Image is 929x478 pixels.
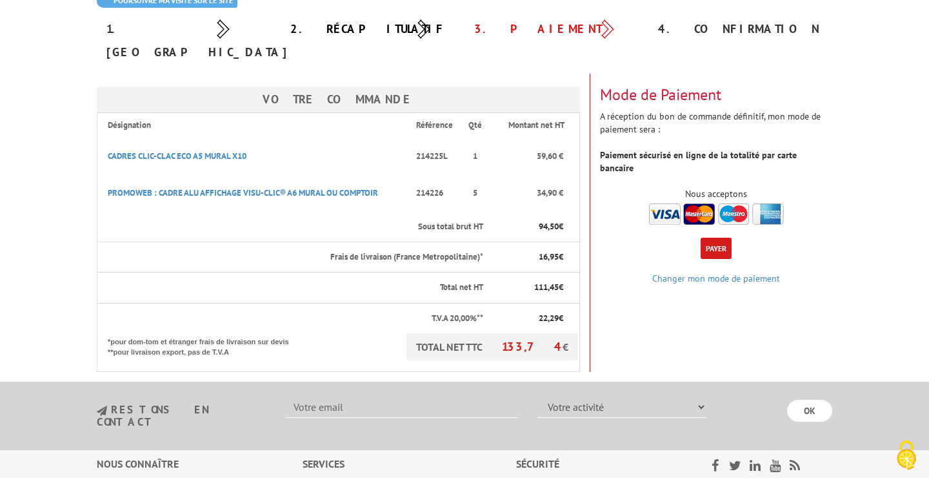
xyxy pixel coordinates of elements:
div: Services [303,457,516,472]
a: Changer mon mode de paiement [652,273,780,284]
div: Nous connaître [97,457,303,472]
div: 4. Confirmation [648,17,832,41]
img: Cookies (fenêtre modale) [890,439,923,472]
p: € [495,313,563,325]
p: € [495,282,563,294]
p: € [495,251,563,264]
div: 1. [GEOGRAPHIC_DATA] [97,17,281,64]
img: newsletter.jpg [97,406,107,417]
div: 3. Paiement [464,17,648,41]
p: *pour dom-tom et étranger frais de livraison sur devis **pour livraison export, pas de T.V.A [108,333,301,357]
p: 34,90 € [495,187,563,200]
span: 22,29 [539,313,559,324]
p: TOTAL NET TTC € [406,333,578,360]
strong: Paiement sécurisé en ligne de la totalité par carte bancaire [600,149,797,174]
a: PROMOWEB : CADRE ALU AFFICHAGE VISU-CLIC® A6 MURAL OU COMPTOIR [108,187,378,198]
a: 2. Récapitulatif [290,21,445,36]
div: Sécurité [516,457,678,472]
p: 1 [468,151,483,163]
button: Cookies (fenêtre modale) [884,434,929,478]
p: 5 [468,187,483,200]
span: 133,74 [502,339,563,354]
div: A réception du bon de commande définitif, mon mode de paiement sera : [590,74,842,227]
button: Payer [701,238,732,259]
input: OK [787,400,832,422]
p: 214225L [412,144,455,169]
th: Frais de livraison (France Metropolitaine)* [97,242,484,273]
p: 214226 [412,181,455,206]
a: CADRES CLIC-CLAC ECO A5 MURAL X10 [108,151,246,161]
p: Désignation [108,119,401,132]
span: 111,45 [534,282,559,293]
p: € [495,221,563,233]
p: Qté [468,119,483,132]
th: Sous total brut HT [97,212,484,242]
p: 59,60 € [495,151,563,163]
h3: Mode de Paiement [600,87,832,103]
p: Référence [412,119,455,132]
img: accepted.png [649,203,784,225]
p: Montant net HT [495,119,578,132]
span: 16,95 [539,251,559,262]
div: Nous acceptons [600,187,832,200]
th: Total net HT [97,273,484,304]
span: 94,50 [539,221,559,232]
h3: restons en contact [97,404,266,427]
p: T.V.A 20,00%** [108,313,483,325]
h3: Votre Commande [97,87,580,112]
input: Votre email [286,396,518,418]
